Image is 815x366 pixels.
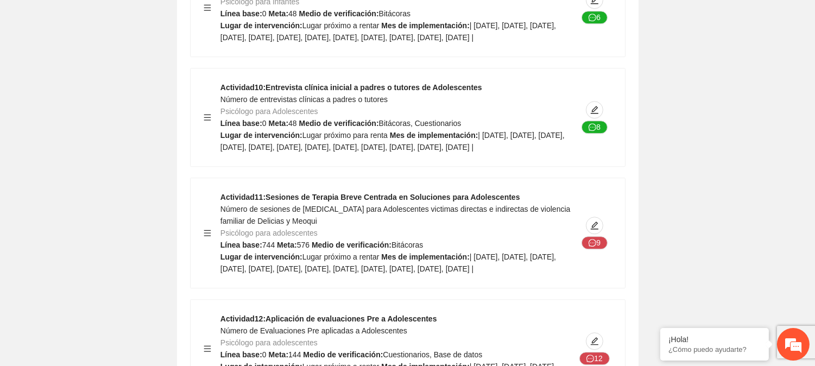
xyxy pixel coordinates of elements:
[379,9,410,18] span: Bitácoras
[220,9,262,18] strong: Línea base:
[586,217,603,234] button: edit
[586,332,603,350] button: edit
[302,131,388,140] span: Lugar próximo para renta
[220,338,318,347] span: Psicólogo para adolescentes
[586,221,603,230] span: edit
[586,101,603,118] button: edit
[589,239,596,248] span: message
[383,350,482,359] span: Cuestionarios, Base de datos
[381,253,470,261] strong: Mes de implementación:
[586,355,594,363] span: message
[220,95,388,104] span: Número de entrevistas clínicas a padres o tutores
[589,14,596,22] span: message
[220,314,437,323] strong: Actividad 12 : Aplicación de evaluaciones Pre a Adolescentes
[220,350,262,359] strong: Línea base:
[269,9,289,18] strong: Meta:
[220,205,571,225] span: Número de sesiones de [MEDICAL_DATA] para Adolescentes victimas directas e indirectas de violenci...
[220,21,302,30] strong: Lugar de intervención:
[312,241,391,249] strong: Medio de verificación:
[220,107,318,116] span: Psicólogo para Adolescentes
[379,119,462,128] span: Bitácoras, Cuestionarios
[390,131,478,140] strong: Mes de implementación:
[668,335,761,344] div: ¡Hola!
[579,352,610,365] button: message12
[303,350,383,359] strong: Medio de verificación:
[299,119,379,128] strong: Medio de verificación:
[269,350,289,359] strong: Meta:
[262,119,267,128] span: 0
[5,248,207,286] textarea: Escriba su mensaje y pulse “Intro”
[204,4,211,11] span: menu
[178,5,204,31] div: Minimizar ventana de chat en vivo
[269,119,289,128] strong: Meta:
[204,229,211,237] span: menu
[220,83,482,92] strong: Actividad 10 : Entrevista clínica inicial a padres o tutores de Adolescentes
[220,193,520,201] strong: Actividad 11 : Sesiones de Terapia Breve Centrada en Soluciones para Adolescentes
[586,105,603,114] span: edit
[277,241,297,249] strong: Meta:
[582,11,608,24] button: message6
[220,131,302,140] strong: Lugar de intervención:
[299,9,379,18] strong: Medio de verificación:
[204,113,211,121] span: menu
[288,119,297,128] span: 48
[582,121,608,134] button: message8
[589,123,596,132] span: message
[391,241,423,249] span: Bitácoras
[302,253,380,261] span: Lugar próximo a rentar
[220,229,318,237] span: Psicólogo para adolescentes
[204,345,211,352] span: menu
[381,21,470,30] strong: Mes de implementación:
[262,9,267,18] span: 0
[56,55,182,70] div: Chatee con nosotros ahora
[262,350,267,359] span: 0
[288,350,301,359] span: 144
[302,21,380,30] span: Lugar próximo a rentar
[63,121,150,230] span: Estamos en línea.
[262,241,275,249] span: 744
[220,326,407,335] span: Número de Evaluaciones Pre aplicadas a Adolescentes
[220,253,302,261] strong: Lugar de intervención:
[288,9,297,18] span: 48
[586,337,603,345] span: edit
[220,241,262,249] strong: Línea base:
[220,119,262,128] strong: Línea base:
[297,241,309,249] span: 576
[668,345,761,354] p: ¿Cómo puedo ayudarte?
[582,236,608,249] button: message9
